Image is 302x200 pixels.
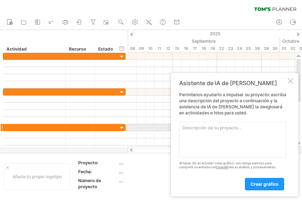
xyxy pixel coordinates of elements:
div: Monday, 29 September 2025 [262,45,271,52]
div: Monday, 22 September 2025 [217,45,226,52]
div: Tuesday, 30 September 2025 [271,45,280,52]
div: Wednesday, 1 October 2025 [280,45,288,52]
div: Monday, 15 September 2025 [172,45,181,52]
font: Permítanos ayudarlo a impulsar su proyecto: escriba una descripción del proyecto a continuación y... [179,92,286,115]
div: Número de proyecto [78,178,117,190]
div: Friday, 12 September 2025 [163,45,172,52]
div: Tuesday, 23 September 2025 [226,45,235,52]
div: .... [119,178,179,184]
div: Proyecto: [78,160,117,166]
font: Añade tu propio logotipo [12,174,62,179]
div: Wednesday, 17 September 2025 [190,45,199,52]
div: September 2025 [83,37,280,45]
div: Thursday, 2 October 2025 [288,45,297,52]
div: Asistente de IA de [PERSON_NAME] [179,80,286,87]
div: Thursday, 11 September 2025 [155,45,163,52]
div: Friday, 26 September 2025 [253,45,262,52]
div: Wednesday, 10 September 2025 [146,45,155,52]
div: Al hacer clic en el botón 'crear gráfico', nos otorga permiso para compartir su entrada con para ... [179,161,286,169]
div: .... [119,160,179,166]
div: Friday, 19 September 2025 [208,45,217,52]
a: Crear gráfico [245,178,284,190]
div: Actividad [6,46,61,53]
div: Fecha: [78,169,117,175]
div: Estado [98,46,114,53]
div: Recurso [69,46,91,53]
div: Thursday, 25 September 2025 [244,45,253,52]
div: Wednesday, 24 September 2025 [235,45,244,52]
div: .... [119,169,179,175]
a: OpenAI [216,165,227,169]
div: Thursday, 18 September 2025 [199,45,208,52]
span: Crear gráfico [251,181,278,187]
div: Tuesday, 9 September 2025 [137,45,146,52]
div: Tuesday, 16 September 2025 [181,45,190,52]
div: Monday, 8 September 2025 [128,45,137,52]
